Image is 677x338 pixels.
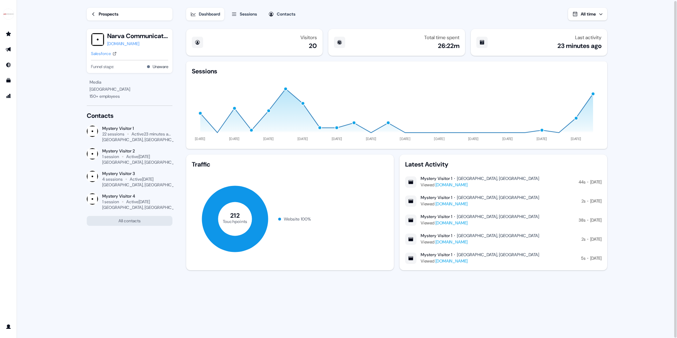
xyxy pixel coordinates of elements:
div: Last activity [575,35,602,40]
span: All time [581,11,596,17]
a: [DOMAIN_NAME] [435,220,468,226]
div: Media [90,79,170,86]
div: Viewed [421,258,539,265]
div: 5s [581,255,585,262]
div: 44s [579,179,585,186]
a: [DOMAIN_NAME] [107,40,168,47]
div: Active [DATE] [130,176,153,182]
button: Narva Communications [107,32,168,40]
div: Contacts [277,11,295,18]
div: 2s [581,198,585,205]
div: 23 minutes ago [557,42,602,50]
div: Sessions [240,11,257,18]
div: 1 session [102,154,119,159]
tspan: [DATE] [468,137,479,141]
div: Mystery Visitor 1 [421,214,452,219]
div: Contacts [87,111,172,120]
div: Viewed [421,200,539,207]
div: [GEOGRAPHIC_DATA], [GEOGRAPHIC_DATA] [457,214,539,219]
div: Viewed [421,181,539,188]
div: 150 + employees [90,93,170,100]
div: Total time spent [424,35,459,40]
div: [GEOGRAPHIC_DATA], [GEOGRAPHIC_DATA] [457,195,539,200]
tspan: [DATE] [400,137,410,141]
div: [GEOGRAPHIC_DATA], [GEOGRAPHIC_DATA] [457,233,539,239]
tspan: [DATE] [263,137,274,141]
div: Visitors [300,35,317,40]
a: [DOMAIN_NAME] [435,258,468,264]
tspan: [DATE] [195,137,206,141]
div: Salesforce [91,50,111,57]
a: Go to outbound experience [3,44,14,55]
a: [DOMAIN_NAME] [435,239,468,245]
div: Latest Activity [405,160,602,169]
div: Prospects [99,11,118,18]
button: Dashboard [186,8,224,20]
div: Mystery Visitor 1 [421,176,452,181]
div: 2s [581,236,585,243]
a: Go to prospects [3,28,14,40]
tspan: [DATE] [332,137,342,141]
div: [DATE] [590,217,602,224]
tspan: [DATE] [434,137,445,141]
div: 22 sessions [102,131,124,137]
div: [GEOGRAPHIC_DATA], [GEOGRAPHIC_DATA] [457,252,539,258]
div: Viewed [421,239,539,246]
tspan: [DATE] [502,137,513,141]
div: [GEOGRAPHIC_DATA], [GEOGRAPHIC_DATA] [457,176,539,181]
div: [GEOGRAPHIC_DATA], [GEOGRAPHIC_DATA] [102,205,185,210]
div: Active 23 minutes ago [132,131,172,137]
a: [DOMAIN_NAME] [435,182,468,188]
div: 20 [309,42,317,50]
a: Go to Inbound [3,59,14,71]
div: 26:22m [438,42,459,50]
a: Go to templates [3,75,14,86]
div: 38s [579,217,585,224]
button: Sessions [227,8,261,20]
div: [GEOGRAPHIC_DATA], [GEOGRAPHIC_DATA] [102,137,185,143]
button: All contacts [87,216,172,226]
div: [DATE] [590,236,602,243]
div: 4 sessions [102,176,123,182]
button: Contacts [264,8,300,20]
a: Salesforce [91,50,117,57]
div: Mystery Visitor 4 [102,193,172,199]
div: Viewed [421,219,539,227]
a: [DOMAIN_NAME] [435,201,468,207]
div: Active [DATE] [126,154,150,159]
a: Go to attribution [3,90,14,102]
div: Sessions [192,67,217,76]
div: Active [DATE] [126,199,150,205]
div: Website 100 % [284,216,311,223]
div: [DATE] [590,198,602,205]
div: Mystery Visitor 1 [102,126,172,131]
tspan: Touchpoints [223,218,248,224]
tspan: [DATE] [537,137,547,141]
div: [DATE] [590,255,602,262]
tspan: 212 [230,211,240,220]
div: [GEOGRAPHIC_DATA] [90,86,170,93]
div: Mystery Visitor 1 [421,252,452,258]
div: [GEOGRAPHIC_DATA], [GEOGRAPHIC_DATA] [102,159,185,165]
div: [DATE] [590,179,602,186]
div: Mystery Visitor 1 [421,195,452,200]
span: Funnel stage: [91,63,114,70]
div: Mystery Visitor 1 [421,233,452,239]
div: 1 session [102,199,119,205]
div: [GEOGRAPHIC_DATA], [GEOGRAPHIC_DATA] [102,182,185,188]
tspan: [DATE] [571,137,581,141]
button: Unaware [153,63,168,70]
div: Mystery Visitor 2 [102,148,172,154]
tspan: [DATE] [366,137,377,141]
button: All time [568,8,607,20]
div: Dashboard [199,11,220,18]
div: Mystery Visitor 3 [102,171,172,176]
a: Go to profile [3,321,14,332]
div: Traffic [192,160,388,169]
tspan: [DATE] [298,137,308,141]
tspan: [DATE] [229,137,240,141]
a: Prospects [87,8,172,20]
